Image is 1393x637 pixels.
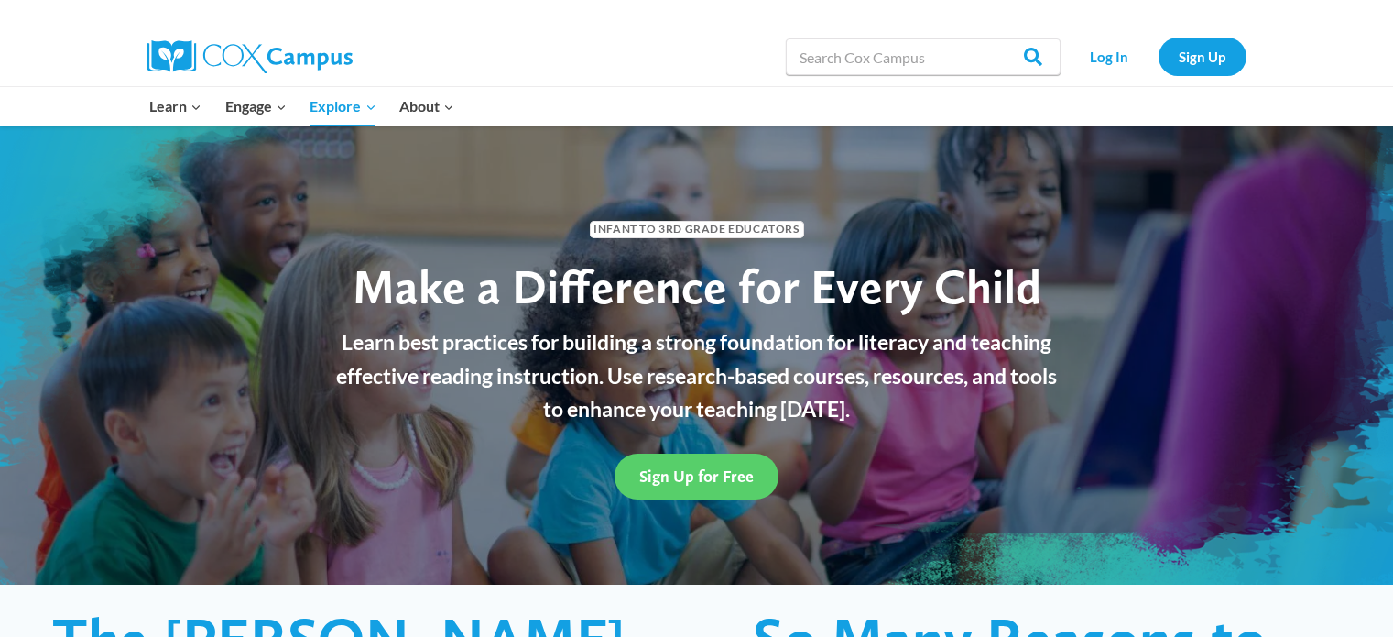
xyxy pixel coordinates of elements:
[353,258,1041,315] span: Make a Difference for Every Child
[326,325,1068,426] p: Learn best practices for building a strong foundation for literacy and teaching effective reading...
[225,94,287,118] span: Engage
[590,221,804,238] span: Infant to 3rd Grade Educators
[1070,38,1246,75] nav: Secondary Navigation
[399,94,454,118] span: About
[310,94,375,118] span: Explore
[615,454,778,499] a: Sign Up for Free
[149,94,201,118] span: Learn
[639,467,754,486] span: Sign Up for Free
[147,40,353,73] img: Cox Campus
[786,38,1061,75] input: Search Cox Campus
[138,87,466,126] nav: Primary Navigation
[1159,38,1246,75] a: Sign Up
[1070,38,1149,75] a: Log In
